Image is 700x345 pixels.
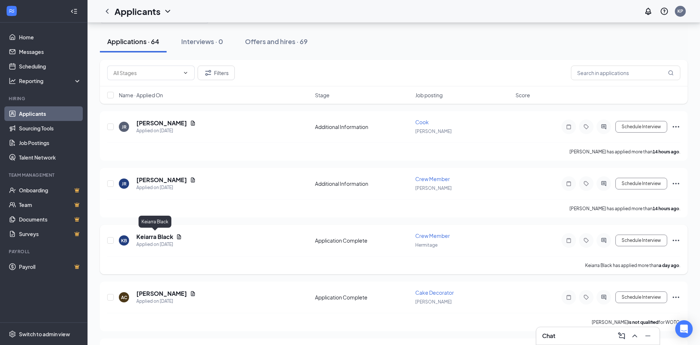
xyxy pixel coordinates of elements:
[136,127,196,134] div: Applied on [DATE]
[121,294,127,301] div: AC
[415,289,454,296] span: Cake Decorator
[119,91,163,99] span: Name · Applied On
[415,242,437,248] span: Hermitage
[19,212,81,227] a: DocumentsCrown
[582,124,591,130] svg: Tag
[616,330,627,342] button: ComposeMessage
[571,66,680,80] input: Search in applications
[564,238,573,243] svg: Note
[122,124,127,130] div: JR
[617,332,626,340] svg: ComposeMessage
[599,124,608,130] svg: ActiveChat
[569,149,680,155] p: [PERSON_NAME] has applied more than .
[114,5,160,17] h1: Applicants
[615,121,667,133] button: Schedule Interview
[675,320,693,338] div: Open Intercom Messenger
[643,332,652,340] svg: Minimize
[181,37,223,46] div: Interviews · 0
[9,77,16,85] svg: Analysis
[9,330,16,338] svg: Settings
[542,332,555,340] h3: Chat
[19,77,82,85] div: Reporting
[672,179,680,188] svg: Ellipses
[415,91,443,99] span: Job posting
[198,66,235,80] button: Filter Filters
[136,119,187,127] h5: [PERSON_NAME]
[19,136,81,150] a: Job Postings
[136,241,182,248] div: Applied on [DATE]
[569,205,680,212] p: [PERSON_NAME] has applied more than .
[9,248,80,255] div: Payroll
[599,181,608,187] svg: ActiveChat
[599,238,608,243] svg: ActiveChat
[415,176,450,182] span: Crew Member
[615,291,667,303] button: Schedule Interview
[19,121,81,136] a: Sourcing Tools
[19,259,81,274] a: PayrollCrown
[19,44,81,59] a: Messages
[629,330,641,342] button: ChevronUp
[672,122,680,131] svg: Ellipses
[653,149,679,154] b: 14 hours ago
[136,233,173,241] h5: Keiarra Black
[139,216,171,228] div: Keiarra Black
[582,294,591,300] svg: Tag
[668,70,674,76] svg: MagnifyingGlass
[121,238,127,244] div: KB
[136,290,187,298] h5: [PERSON_NAME]
[628,319,658,325] b: is not qualified
[183,70,188,76] svg: ChevronDown
[615,235,667,246] button: Schedule Interview
[415,185,452,191] span: [PERSON_NAME]
[592,319,680,325] p: [PERSON_NAME] for WOTC.
[19,330,70,338] div: Switch to admin view
[163,7,172,16] svg: ChevronDown
[19,150,81,165] a: Talent Network
[630,332,639,340] svg: ChevronUp
[9,95,80,102] div: Hiring
[8,7,15,15] svg: WorkstreamLogo
[9,172,80,178] div: Team Management
[245,37,308,46] div: Offers and hires · 69
[190,120,196,126] svg: Document
[564,124,573,130] svg: Note
[70,8,78,15] svg: Collapse
[672,236,680,245] svg: Ellipses
[103,7,112,16] svg: ChevronLeft
[564,294,573,300] svg: Note
[516,91,530,99] span: Score
[677,8,683,14] div: KP
[113,69,180,77] input: All Stages
[19,59,81,74] a: Scheduling
[585,262,680,268] p: Keiarra Black has applied more than .
[190,177,196,183] svg: Document
[19,227,81,241] a: SurveysCrown
[642,330,654,342] button: Minimize
[315,294,411,301] div: Application Complete
[136,176,187,184] h5: [PERSON_NAME]
[190,291,196,297] svg: Document
[204,68,213,77] svg: Filter
[415,119,429,125] span: Cook
[315,91,330,99] span: Stage
[659,263,679,268] b: a day ago
[315,180,411,187] div: Additional Information
[615,178,667,189] button: Schedule Interview
[660,7,669,16] svg: QuestionInfo
[415,232,450,239] span: Crew Member
[136,298,196,305] div: Applied on [DATE]
[653,206,679,211] b: 14 hours ago
[19,106,81,121] a: Applicants
[315,237,411,244] div: Application Complete
[599,294,608,300] svg: ActiveChat
[107,37,159,46] div: Applications · 64
[315,123,411,130] div: Additional Information
[19,197,81,212] a: TeamCrown
[415,299,452,305] span: [PERSON_NAME]
[644,7,653,16] svg: Notifications
[582,238,591,243] svg: Tag
[176,234,182,240] svg: Document
[582,181,591,187] svg: Tag
[19,30,81,44] a: Home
